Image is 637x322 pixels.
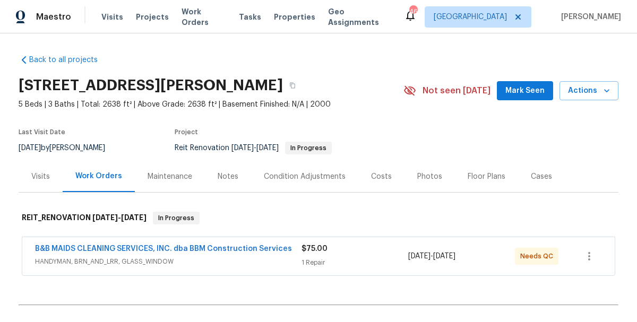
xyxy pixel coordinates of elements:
a: Back to all projects [19,55,120,65]
span: Actions [568,84,610,98]
span: Mark Seen [505,84,545,98]
span: HANDYMAN, BRN_AND_LRR, GLASS_WINDOW [35,256,302,267]
span: [DATE] [19,144,41,152]
span: Not seen [DATE] [423,85,490,96]
h6: REIT_RENOVATION [22,212,147,224]
div: Condition Adjustments [264,171,346,182]
div: Cases [531,171,552,182]
span: Properties [274,12,315,22]
span: In Progress [286,145,331,151]
span: Projects [136,12,169,22]
div: Visits [31,171,50,182]
span: Reit Renovation [175,144,332,152]
span: In Progress [154,213,199,223]
span: Project [175,129,198,135]
span: $75.00 [302,245,328,253]
span: [DATE] [256,144,279,152]
div: Maintenance [148,171,192,182]
div: Notes [218,171,238,182]
span: Needs QC [520,251,557,262]
div: Floor Plans [468,171,505,182]
span: - [92,214,147,221]
span: [DATE] [231,144,254,152]
div: Photos [417,171,442,182]
span: Last Visit Date [19,129,65,135]
span: [DATE] [92,214,118,221]
span: 5 Beds | 3 Baths | Total: 2638 ft² | Above Grade: 2638 ft² | Basement Finished: N/A | 2000 [19,99,403,110]
a: B&B MAIDS CLEANING SERVICES, INC. dba BBM Construction Services [35,245,292,253]
span: Tasks [239,13,261,21]
button: Actions [559,81,618,101]
div: 1 Repair [302,257,408,268]
div: 46 [409,6,417,17]
span: Maestro [36,12,71,22]
div: Work Orders [75,171,122,181]
span: [DATE] [121,214,147,221]
span: - [408,251,455,262]
span: [PERSON_NAME] [557,12,621,22]
span: Geo Assignments [328,6,391,28]
span: Visits [101,12,123,22]
span: [DATE] [408,253,431,260]
button: Copy Address [283,76,302,95]
span: [DATE] [433,253,455,260]
span: [GEOGRAPHIC_DATA] [434,12,507,22]
button: Mark Seen [497,81,553,101]
h2: [STREET_ADDRESS][PERSON_NAME] [19,80,283,91]
div: by [PERSON_NAME] [19,142,118,154]
div: Costs [371,171,392,182]
span: - [231,144,279,152]
div: REIT_RENOVATION [DATE]-[DATE]In Progress [19,201,618,235]
span: Work Orders [182,6,226,28]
